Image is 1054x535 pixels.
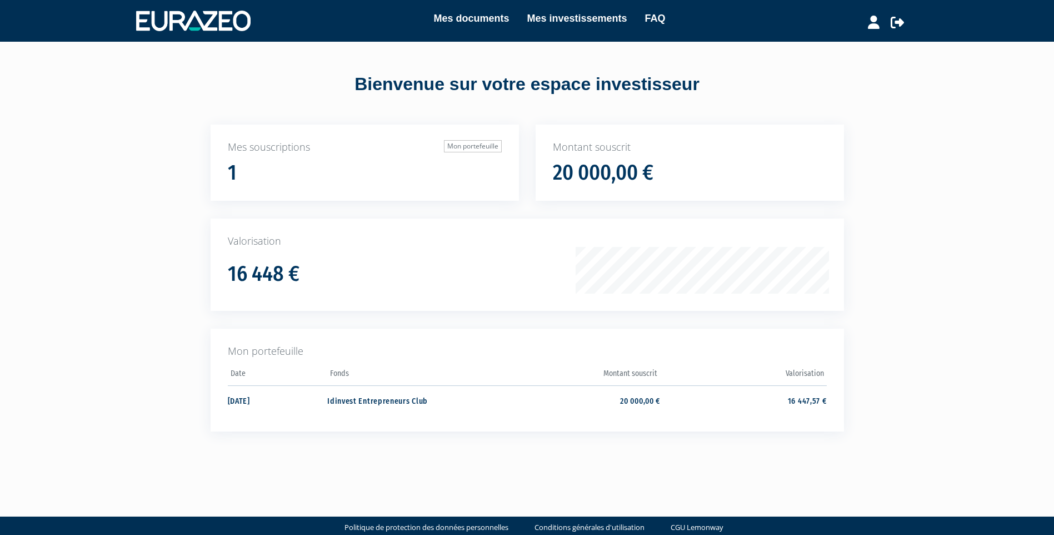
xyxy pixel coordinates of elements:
td: Idinvest Entrepreneurs Club [327,385,493,415]
a: Mes documents [433,11,509,26]
a: Politique de protection des données personnelles [344,522,508,533]
a: FAQ [645,11,666,26]
p: Valorisation [228,234,827,249]
th: Date [228,365,328,386]
h1: 20 000,00 € [553,161,653,185]
th: Valorisation [660,365,826,386]
td: [DATE] [228,385,328,415]
a: Conditions générales d'utilisation [535,522,645,533]
th: Montant souscrit [494,365,660,386]
a: Mes investissements [527,11,627,26]
p: Montant souscrit [553,140,827,155]
p: Mon portefeuille [228,344,827,359]
div: Bienvenue sur votre espace investisseur [186,72,869,97]
h1: 16 448 € [228,262,299,286]
th: Fonds [327,365,493,386]
a: CGU Lemonway [671,522,723,533]
img: 1732889491-logotype_eurazeo_blanc_rvb.png [136,11,251,31]
td: 16 447,57 € [660,385,826,415]
h1: 1 [228,161,237,185]
a: Mon portefeuille [444,140,502,152]
p: Mes souscriptions [228,140,502,155]
td: 20 000,00 € [494,385,660,415]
